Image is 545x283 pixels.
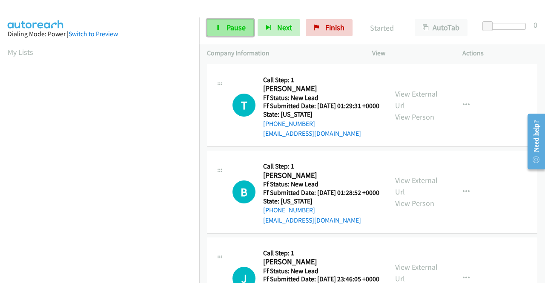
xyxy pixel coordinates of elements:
button: AutoTab [415,19,468,36]
h5: Ff Submitted Date: [DATE] 01:29:31 +0000 [263,102,379,110]
div: The call is yet to be attempted [232,94,255,117]
h2: [PERSON_NAME] [263,84,377,94]
div: The call is yet to be attempted [232,180,255,203]
h1: T [232,94,255,117]
a: View Person [395,112,434,122]
a: Finish [306,19,353,36]
a: [EMAIL_ADDRESS][DOMAIN_NAME] [263,216,361,224]
span: Pause [227,23,246,32]
h5: Ff Submitted Date: [DATE] 01:28:52 +0000 [263,189,379,197]
a: [EMAIL_ADDRESS][DOMAIN_NAME] [263,129,361,137]
a: View External Url [395,89,438,110]
h5: Call Step: 1 [263,162,379,171]
p: Started [364,22,399,34]
h5: Ff Status: New Lead [263,267,379,275]
a: [PHONE_NUMBER] [263,206,315,214]
h5: Ff Status: New Lead [263,94,379,102]
h1: B [232,180,255,203]
iframe: Resource Center [521,108,545,175]
a: Pause [207,19,254,36]
span: Next [277,23,292,32]
h5: Call Step: 1 [263,76,379,84]
button: Next [258,19,300,36]
p: Company Information [207,48,357,58]
h5: Ff Status: New Lead [263,180,379,189]
a: View External Url [395,175,438,197]
h5: State: [US_STATE] [263,110,379,119]
p: Actions [462,48,537,58]
a: View Person [395,198,434,208]
a: Switch to Preview [69,30,118,38]
p: View [372,48,447,58]
h2: [PERSON_NAME] [263,257,377,267]
a: My Lists [8,47,33,57]
div: Delay between calls (in seconds) [487,23,526,30]
a: [PHONE_NUMBER] [263,120,315,128]
h5: State: [US_STATE] [263,197,379,206]
span: Finish [325,23,344,32]
div: Dialing Mode: Power | [8,29,192,39]
div: 0 [534,19,537,31]
h2: [PERSON_NAME] [263,171,377,180]
h5: Call Step: 1 [263,249,379,257]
